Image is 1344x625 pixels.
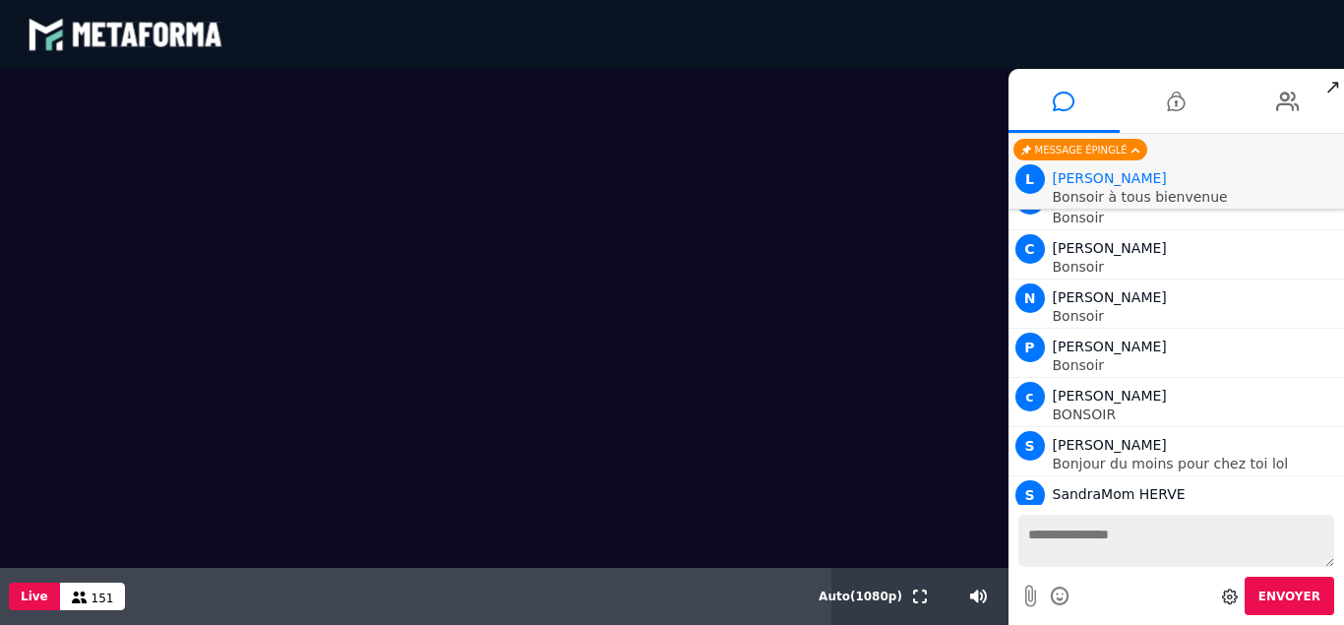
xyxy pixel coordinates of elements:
[819,590,902,603] span: Auto ( 1080 p)
[9,583,60,610] button: Live
[1053,289,1167,305] span: [PERSON_NAME]
[1015,480,1045,510] span: S
[92,592,114,605] span: 151
[1321,69,1344,104] span: ↗
[1245,577,1334,615] button: Envoyer
[1013,139,1147,160] div: Message épinglé
[1053,407,1340,421] p: BONSOIR
[1053,437,1167,453] span: [PERSON_NAME]
[1053,260,1340,274] p: Bonsoir
[1015,283,1045,313] span: N
[1053,170,1167,186] span: Animateur
[1053,190,1340,204] p: Bonsoir à tous bienvenue
[1053,339,1167,354] span: [PERSON_NAME]
[815,568,906,625] button: Auto(1080p)
[1015,431,1045,461] span: S
[1015,164,1045,194] span: L
[1258,590,1320,603] span: Envoyer
[1015,333,1045,362] span: P
[1053,240,1167,256] span: [PERSON_NAME]
[1015,234,1045,264] span: C
[1053,486,1186,502] span: SandraMom HERVE
[1053,309,1340,323] p: Bonsoir
[1053,457,1340,470] p: Bonjour du moins pour chez toi lol
[1053,358,1340,372] p: Bonsoir
[1015,382,1045,411] span: c
[1053,388,1167,404] span: [PERSON_NAME]
[1053,211,1340,224] p: Bonsoir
